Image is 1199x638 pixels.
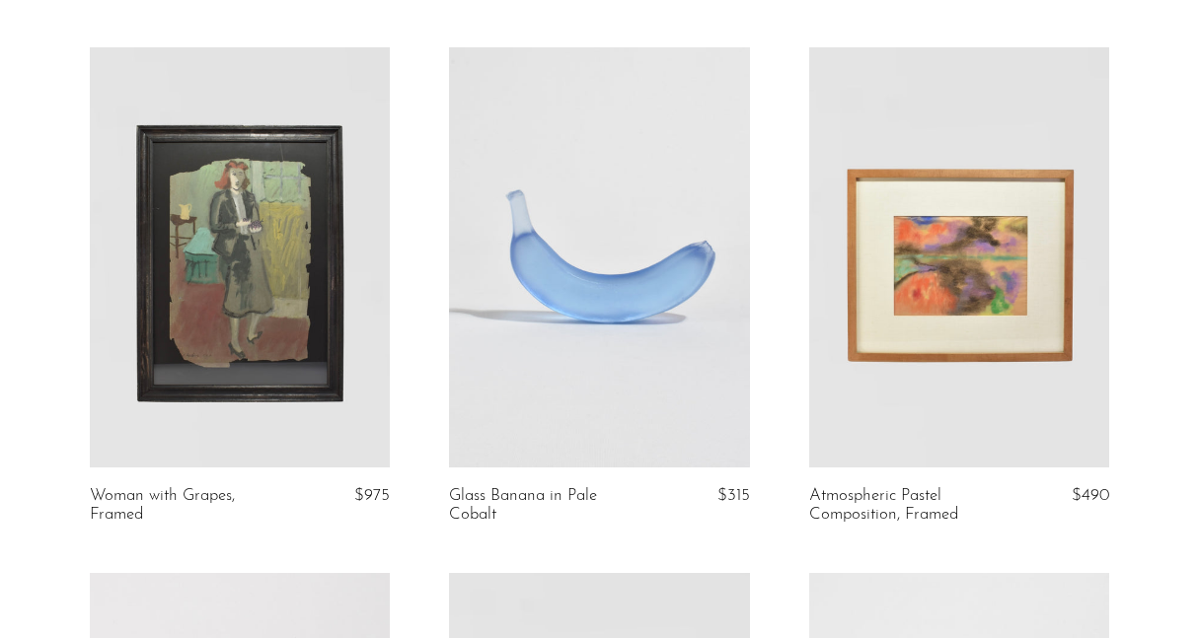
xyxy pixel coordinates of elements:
a: Atmospheric Pastel Composition, Framed [809,487,1008,524]
span: $315 [717,487,750,504]
a: Woman with Grapes, Framed [90,487,288,524]
span: $975 [354,487,390,504]
a: Glass Banana in Pale Cobalt [449,487,647,524]
span: $490 [1072,487,1109,504]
